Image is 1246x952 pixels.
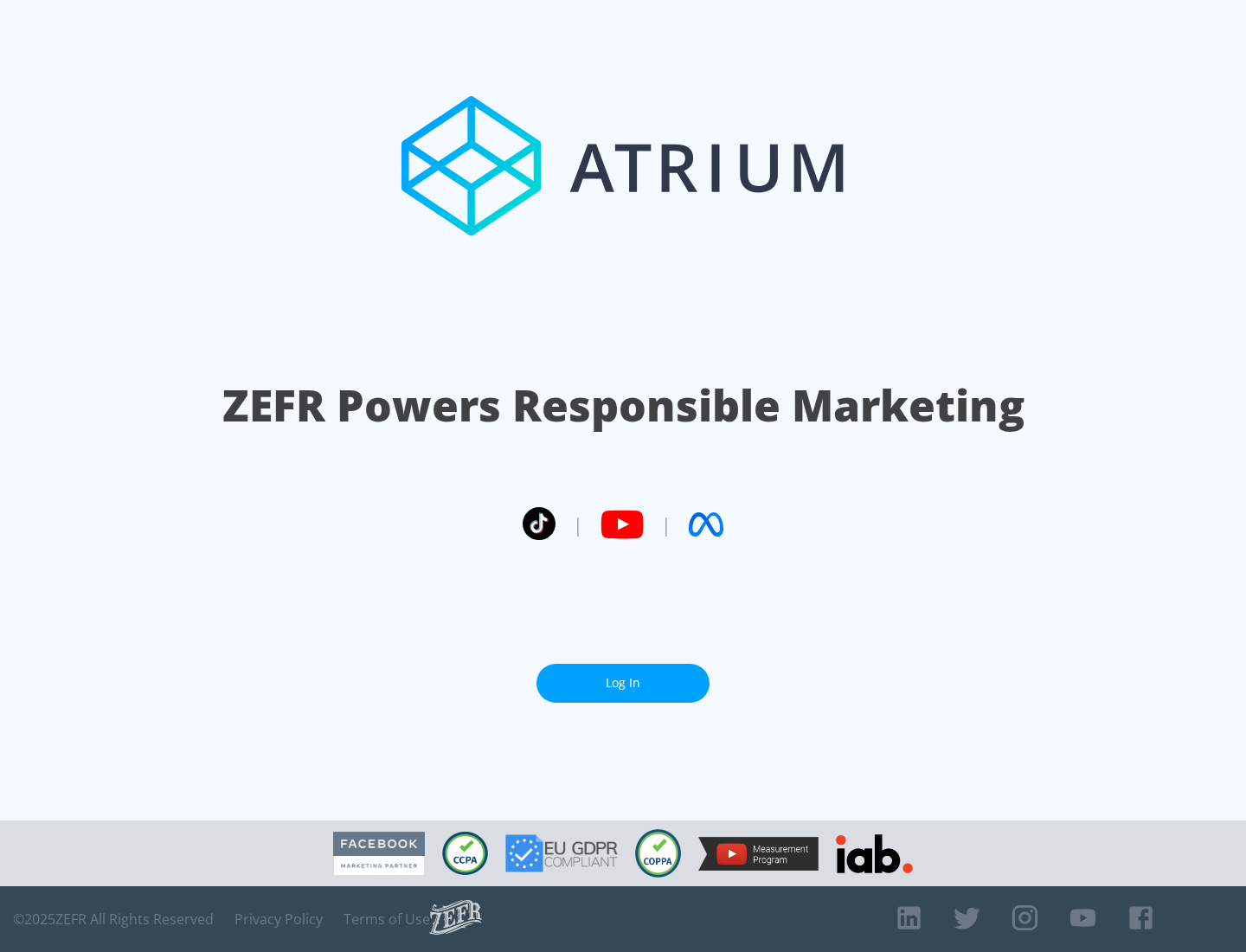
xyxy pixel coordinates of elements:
span: | [661,511,671,537]
img: CCPA Compliant [442,832,488,875]
img: YouTube Measurement Program [698,837,819,871]
img: Facebook Marketing Partner [333,832,425,876]
a: Privacy Policy [234,910,323,928]
h1: ZEFR Powers Responsible Marketing [222,376,1024,435]
a: Log In [536,664,710,703]
img: IAB [836,834,913,873]
img: GDPR Compliant [505,834,618,872]
a: Terms of Use [344,910,430,928]
span: | [573,511,583,537]
img: COPPA Compliant [635,829,681,878]
span: © 2025 ZEFR All Rights Reserved [13,910,214,928]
